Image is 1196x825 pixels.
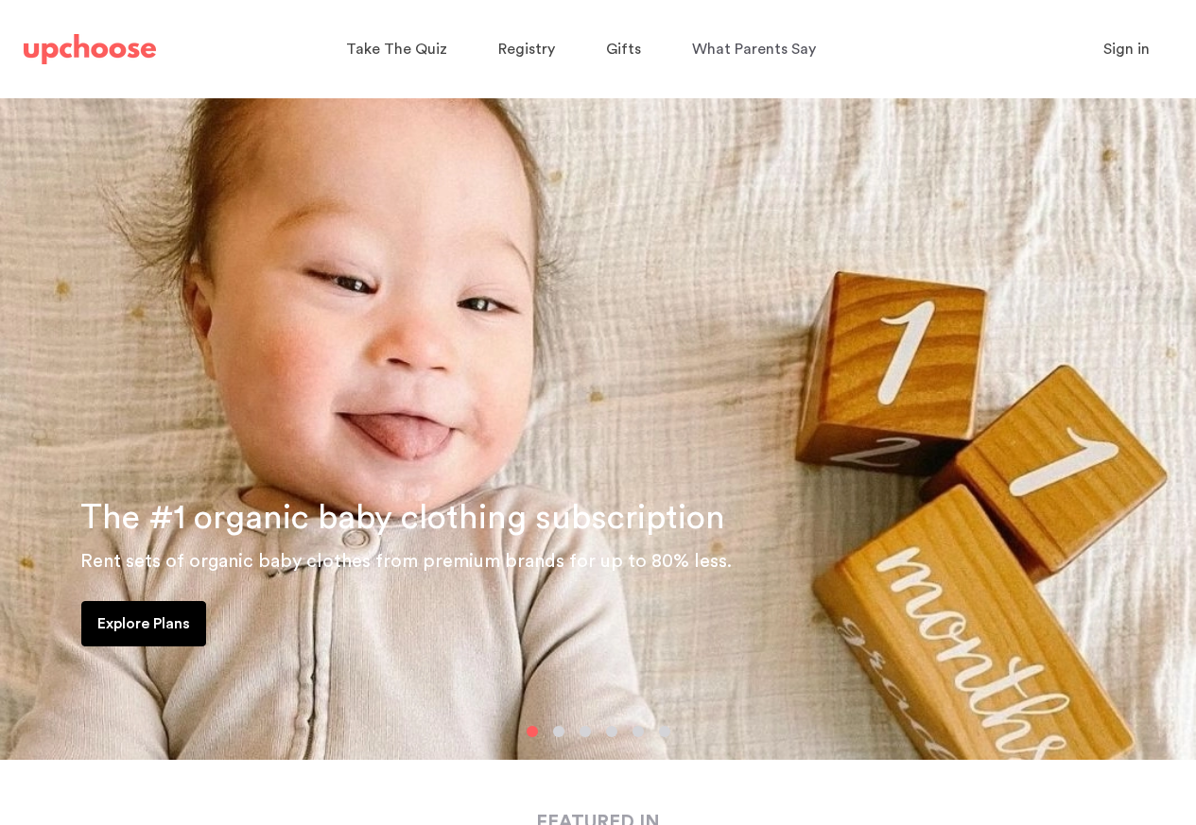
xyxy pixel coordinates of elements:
[80,501,725,535] span: The #1 organic baby clothing subscription
[498,31,561,68] a: Registry
[81,601,206,646] a: Explore Plans
[498,42,555,57] span: Registry
[692,31,822,68] a: What Parents Say
[606,42,641,57] span: Gifts
[1080,30,1173,68] button: Sign in
[1103,42,1150,57] span: Sign in
[97,612,190,635] p: Explore Plans
[24,30,156,69] a: UpChoose
[24,34,156,64] img: UpChoose
[692,42,816,57] span: What Parents Say
[346,42,447,57] span: Take The Quiz
[80,546,1173,576] p: Rent sets of organic baby clothes from premium brands for up to 80% less.
[606,31,647,68] a: Gifts
[346,31,453,68] a: Take The Quiz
